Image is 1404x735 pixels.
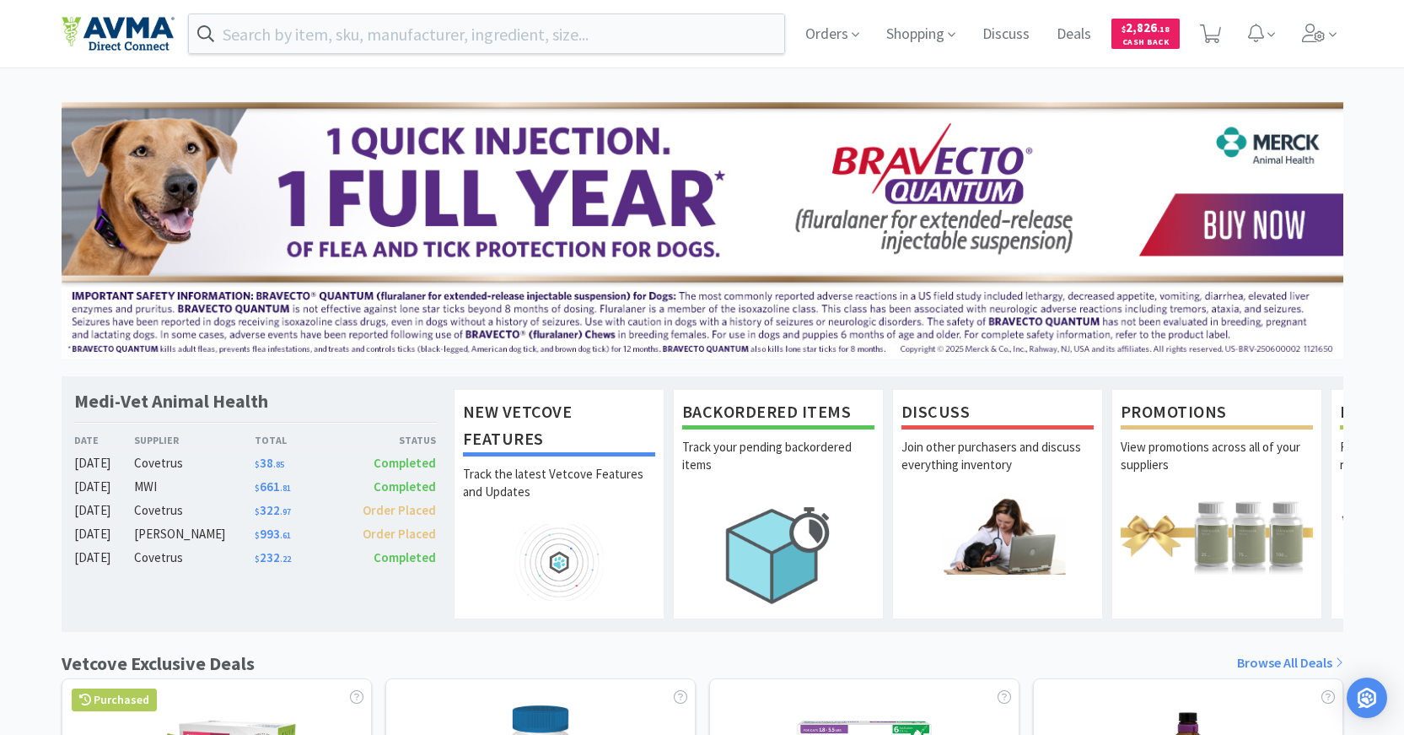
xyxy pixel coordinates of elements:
[74,500,135,521] div: [DATE]
[374,455,436,471] span: Completed
[346,432,437,448] div: Status
[673,389,884,619] a: Backordered ItemsTrack your pending backordered items
[255,478,291,495] span: 661
[682,438,874,497] p: Track your pending backordered items
[74,524,135,544] div: [DATE]
[1122,24,1126,35] span: $
[374,478,436,495] span: Completed
[280,506,291,517] span: . 97
[463,524,655,601] img: hero_feature_roadmap.png
[1347,678,1387,718] div: Open Intercom Messenger
[134,548,255,568] div: Covetrus
[1111,389,1322,619] a: PromotionsView promotions across all of your suppliers
[255,506,260,517] span: $
[134,453,255,473] div: Covetrus
[62,16,175,51] img: e4e33dab9f054f5782a47901c742baa9_102.png
[255,459,260,470] span: $
[901,497,1094,574] img: hero_discuss.png
[1121,497,1313,574] img: hero_promotions.png
[280,554,291,565] span: . 22
[62,649,255,678] h1: Vetcove Exclusive Deals
[189,14,785,53] input: Search by item, sku, manufacturer, ingredient, size...
[74,548,135,568] div: [DATE]
[134,432,255,448] div: Supplier
[901,438,1094,497] p: Join other purchasers and discuss everything inventory
[255,526,291,542] span: 993
[1122,19,1170,35] span: 2,826
[62,102,1343,359] img: 3ffb5edee65b4d9ab6d7b0afa510b01f.jpg
[74,477,437,497] a: [DATE]MWI$661.81Completed
[273,459,284,470] span: . 85
[1050,27,1098,42] a: Deals
[74,453,437,473] a: [DATE]Covetrus$38.85Completed
[976,27,1036,42] a: Discuss
[1121,438,1313,497] p: View promotions across all of your suppliers
[74,548,437,568] a: [DATE]Covetrus$232.22Completed
[74,524,437,544] a: [DATE][PERSON_NAME]$993.61Order Placed
[463,398,655,457] h1: New Vetcove Features
[255,549,291,565] span: 232
[363,502,436,518] span: Order Placed
[901,398,1094,430] h1: Discuss
[255,554,260,565] span: $
[74,453,135,473] div: [DATE]
[682,398,874,430] h1: Backordered Items
[255,502,291,518] span: 322
[363,526,436,542] span: Order Placed
[134,500,255,521] div: Covetrus
[134,524,255,544] div: [PERSON_NAME]
[1121,398,1313,430] h1: Promotions
[1237,652,1343,674] a: Browse All Deals
[374,549,436,565] span: Completed
[682,497,874,613] img: hero_backorders.png
[255,530,260,541] span: $
[1122,38,1170,49] span: Cash Back
[74,432,135,448] div: Date
[280,483,291,494] span: . 81
[463,465,655,524] p: Track the latest Vetcove Features and Updates
[892,389,1103,619] a: DiscussJoin other purchasers and discuss everything inventory
[74,477,135,497] div: [DATE]
[280,530,291,541] span: . 61
[74,500,437,521] a: [DATE]Covetrus$322.97Order Placed
[255,432,346,448] div: Total
[255,455,284,471] span: 38
[134,477,255,497] div: MWI
[74,389,268,413] h1: Medi-Vet Animal Health
[454,389,664,619] a: New Vetcove FeaturesTrack the latest Vetcove Features and Updates
[1157,24,1170,35] span: . 18
[255,483,260,494] span: $
[1111,11,1180,57] a: $2,826.18Cash Back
